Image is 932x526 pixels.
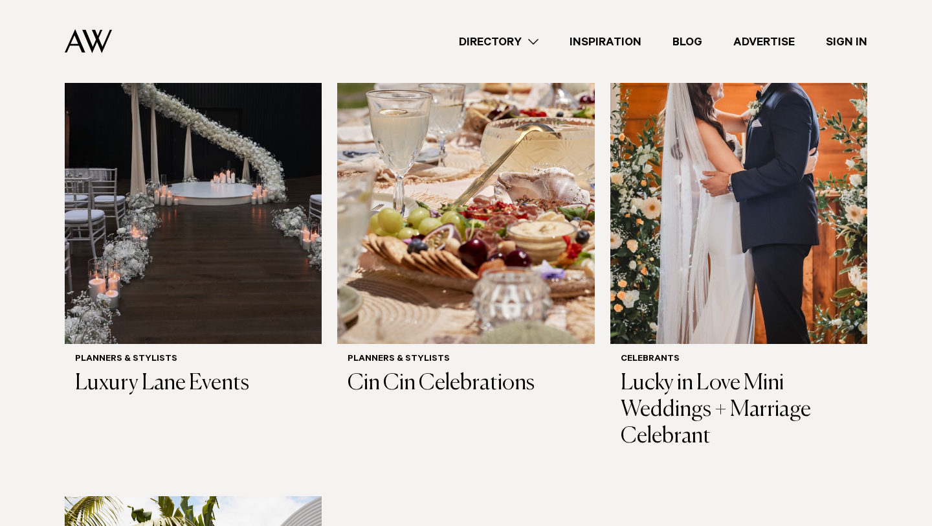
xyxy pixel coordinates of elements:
h3: Luxury Lane Events [75,371,311,397]
h3: Lucky in Love Mini Weddings + Marriage Celebrant [621,371,857,450]
img: Auckland Weddings Logo [65,29,112,53]
a: Blog [657,33,718,51]
a: Directory [443,33,554,51]
a: Inspiration [554,33,657,51]
h6: Celebrants [621,354,857,365]
h3: Cin Cin Celebrations [348,371,584,397]
a: Sign In [810,33,883,51]
h6: Planners & Stylists [75,354,311,365]
h6: Planners & Stylists [348,354,584,365]
a: Advertise [718,33,810,51]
